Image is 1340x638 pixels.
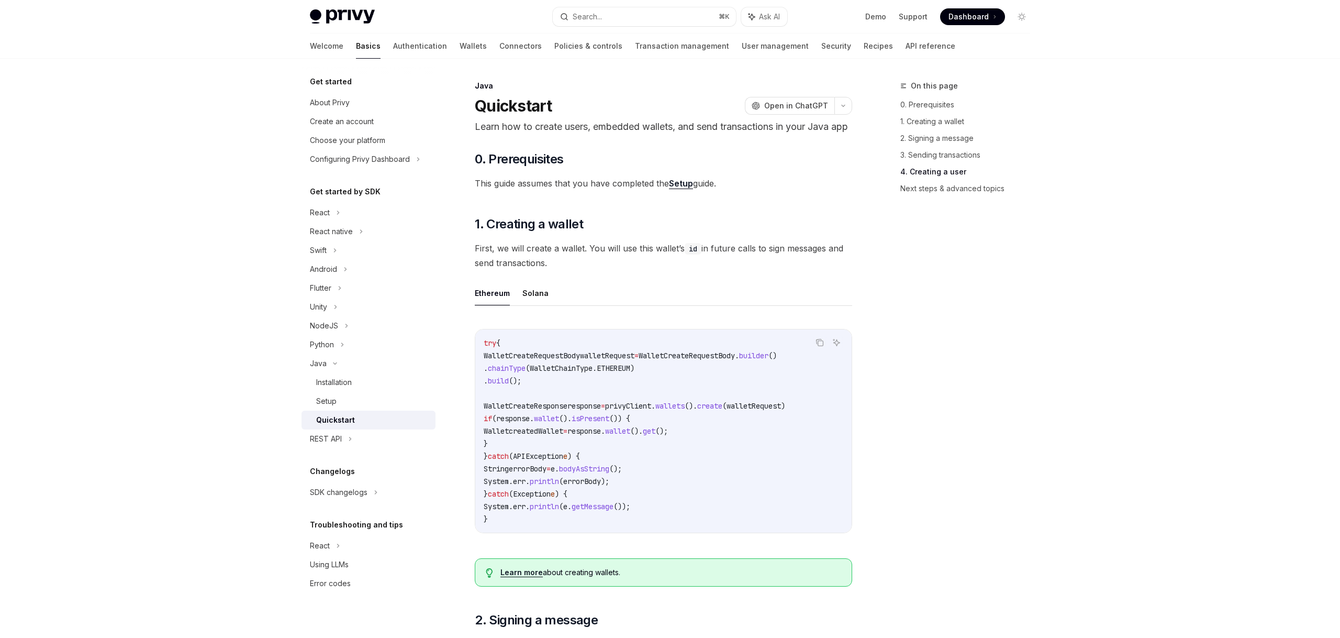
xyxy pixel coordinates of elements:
div: Android [310,263,337,276]
span: } [484,514,488,524]
span: bodyAsString [559,464,609,474]
span: ( [492,414,496,423]
div: React [310,540,330,552]
span: . [484,364,488,373]
a: Support [899,12,928,22]
a: About Privy [301,93,435,112]
span: build [488,376,509,386]
div: Unity [310,301,327,313]
span: (errorBody); [559,477,609,486]
a: Dashboard [940,8,1005,25]
div: Error codes [310,577,351,590]
span: isPresent [572,414,609,423]
div: about creating wallets. [500,567,841,578]
span: wallet [534,414,559,423]
div: Flutter [310,282,331,294]
span: Ask AI [759,12,780,22]
span: APIException [513,452,563,461]
svg: Tip [486,568,493,578]
span: ETHEREUM [597,364,630,373]
span: catch [488,489,509,499]
span: Wallet [484,426,509,436]
span: errorBody [509,464,546,474]
button: Ethereum [475,281,510,305]
span: create [697,401,722,411]
span: This guide assumes that you have completed the guide. [475,176,852,191]
span: . [651,401,655,411]
span: System [484,502,509,511]
span: (); [509,376,521,386]
span: (). [559,414,572,423]
span: createdWallet [509,426,563,436]
span: ) { [555,489,567,499]
span: ( [509,489,513,499]
a: Authentication [393,34,447,59]
div: Installation [316,376,352,389]
a: Using LLMs [301,555,435,574]
span: response [496,414,530,423]
span: ()); [613,502,630,511]
a: 3. Sending transactions [900,147,1038,163]
span: (walletRequest) [722,401,785,411]
span: . [526,502,530,511]
span: . [509,477,513,486]
span: (). [630,426,643,436]
span: } [484,489,488,499]
button: Copy the contents from the code block [813,336,827,349]
span: ()) { [609,414,630,423]
span: = [546,464,551,474]
span: response [567,401,601,411]
span: () [768,351,777,360]
button: Toggle dark mode [1013,8,1030,25]
div: REST API [310,433,342,445]
a: 4. Creating a user [900,163,1038,180]
a: Wallets [460,34,487,59]
span: (). [685,401,697,411]
span: privyClient [605,401,651,411]
button: Open in ChatGPT [745,97,834,115]
span: getMessage [572,502,613,511]
span: (); [655,426,668,436]
span: System [484,477,509,486]
span: ( [526,364,530,373]
span: if [484,414,492,423]
span: wallets [655,401,685,411]
a: Learn more [500,568,543,577]
span: WalletCreateRequestBody [484,351,580,360]
span: response [567,426,601,436]
span: On this page [911,80,958,92]
a: Connectors [499,34,542,59]
a: Create an account [301,112,435,131]
span: get [643,426,655,436]
a: Setup [301,392,435,411]
span: ( [559,502,563,511]
a: Choose your platform [301,131,435,150]
span: . [509,502,513,511]
div: Using LLMs [310,558,349,571]
div: Setup [316,395,337,408]
a: 1. Creating a wallet [900,113,1038,130]
span: WalletChainType [530,364,593,373]
span: = [601,401,605,411]
span: String [484,464,509,474]
div: About Privy [310,96,350,109]
span: WalletCreateRequestBody [639,351,735,360]
span: = [563,426,567,436]
a: Transaction management [635,34,729,59]
span: ⌘ K [719,13,730,21]
span: . [526,477,530,486]
div: Search... [573,10,602,23]
div: Quickstart [316,414,355,426]
a: Setup [669,178,693,189]
code: id [685,243,701,255]
button: Ask AI [741,7,787,26]
a: Quickstart [301,411,435,430]
a: Security [821,34,851,59]
span: Exception [513,489,551,499]
span: 0. Prerequisites [475,151,563,168]
div: Swift [310,244,327,257]
a: 2. Signing a message [900,130,1038,147]
h5: Get started by SDK [310,185,381,198]
h1: Quickstart [475,96,552,115]
span: catch [488,452,509,461]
